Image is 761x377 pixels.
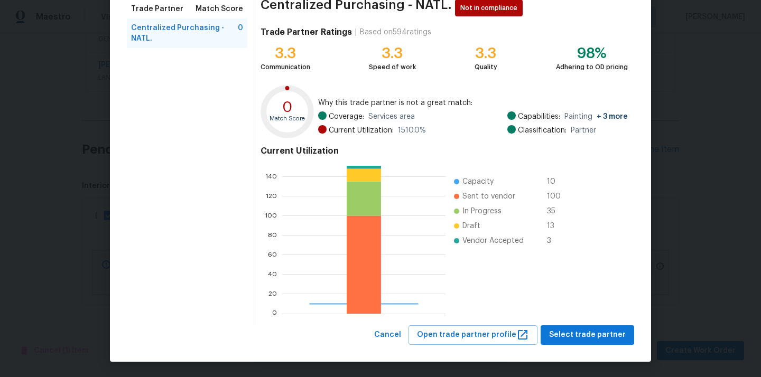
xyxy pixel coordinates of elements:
div: Based on 594 ratings [360,27,431,37]
span: 13 [547,221,564,231]
button: Cancel [370,325,405,345]
text: 140 [265,173,277,180]
text: 100 [265,212,277,219]
span: Draft [462,221,480,231]
div: 3.3 [475,48,497,59]
span: Select trade partner [549,328,626,342]
span: 100 [547,191,564,202]
span: 0 [238,23,243,44]
span: Not in compliance [460,3,522,13]
span: 3 [547,235,564,246]
span: Capacity [462,176,494,187]
span: 35 [547,206,564,216]
span: Classification: [518,125,567,136]
h4: Current Utilization [261,146,628,156]
div: Communication [261,62,310,72]
text: 80 [268,232,277,238]
text: 0 [272,310,277,317]
button: Open trade partner profile [409,325,537,345]
span: Current Utilization: [329,125,394,136]
span: Why this trade partner is not a great match: [318,98,628,108]
span: 10 [547,176,564,187]
span: Cancel [374,328,401,342]
div: | [352,27,360,37]
div: 3.3 [261,48,310,59]
button: Select trade partner [541,325,634,345]
span: In Progress [462,206,502,216]
span: Capabilities: [518,111,560,122]
text: 20 [268,291,277,297]
span: Coverage: [329,111,364,122]
span: Sent to vendor [462,191,515,202]
span: Painting [564,111,628,122]
span: Services area [368,111,415,122]
text: 40 [268,271,277,278]
div: Adhering to OD pricing [556,62,628,72]
div: 98% [556,48,628,59]
span: Centralized Purchasing - NATL. [131,23,238,44]
span: + 3 more [597,113,628,120]
text: 60 [268,251,277,258]
text: 120 [266,193,277,199]
span: Match Score [196,4,243,14]
span: Open trade partner profile [417,328,529,342]
span: 1510.0 % [398,125,426,136]
text: Match Score [270,116,305,121]
span: Partner [571,125,596,136]
span: Trade Partner [131,4,183,14]
div: 3.3 [369,48,416,59]
h4: Trade Partner Ratings [261,27,352,37]
div: Speed of work [369,62,416,72]
span: Vendor Accepted [462,235,524,246]
text: 0 [282,100,293,115]
div: Quality [475,62,497,72]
